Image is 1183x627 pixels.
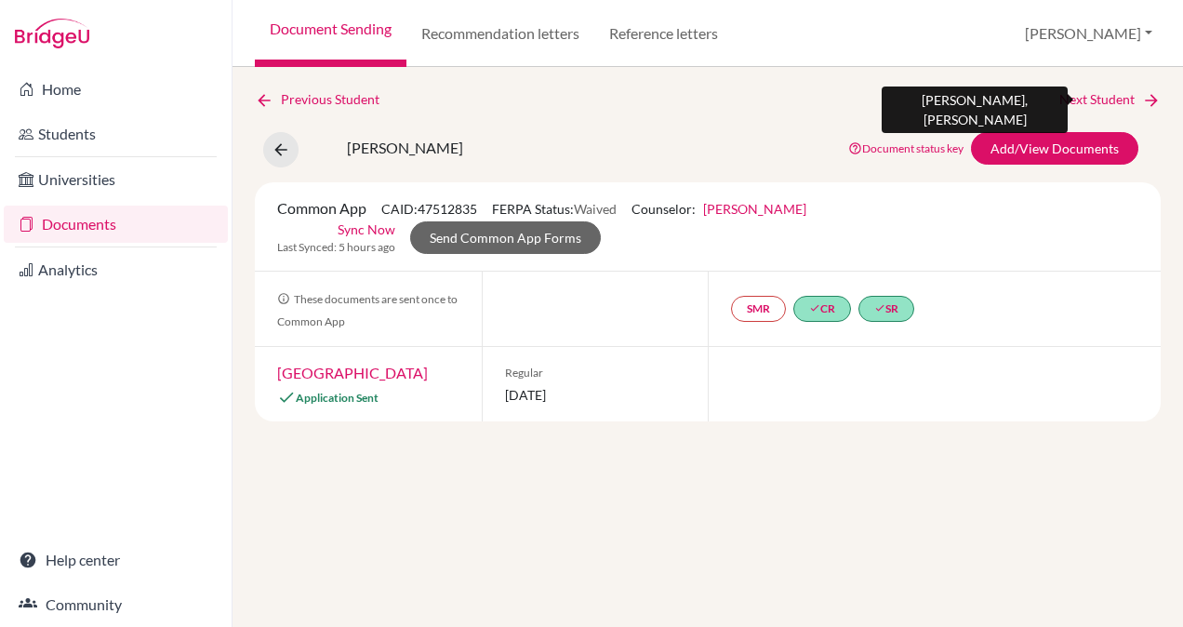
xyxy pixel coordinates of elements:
[255,89,394,110] a: Previous Student
[277,364,428,381] a: [GEOGRAPHIC_DATA]
[492,201,617,217] span: FERPA Status:
[4,586,228,623] a: Community
[296,391,379,405] span: Application Sent
[874,302,885,313] i: done
[4,161,228,198] a: Universities
[277,199,366,217] span: Common App
[1017,16,1161,51] button: [PERSON_NAME]
[277,292,458,328] span: These documents are sent once to Common App
[410,221,601,254] a: Send Common App Forms
[4,71,228,108] a: Home
[15,19,89,48] img: Bridge-U
[574,201,617,217] span: Waived
[731,296,786,322] a: SMR
[4,206,228,243] a: Documents
[277,239,395,256] span: Last Synced: 5 hours ago
[809,302,820,313] i: done
[4,541,228,579] a: Help center
[631,201,806,217] span: Counselor:
[882,87,1068,133] div: [PERSON_NAME], [PERSON_NAME]
[793,296,851,322] a: doneCR
[505,365,686,381] span: Regular
[505,385,686,405] span: [DATE]
[971,132,1138,165] a: Add/View Documents
[381,201,477,217] span: CAID: 47512835
[338,220,395,239] a: Sync Now
[4,115,228,153] a: Students
[1059,89,1161,110] a: Next Student
[4,251,228,288] a: Analytics
[848,141,964,155] a: Document status key
[858,296,914,322] a: doneSR
[313,139,430,156] span: [PERSON_NAME]
[703,201,806,217] a: [PERSON_NAME]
